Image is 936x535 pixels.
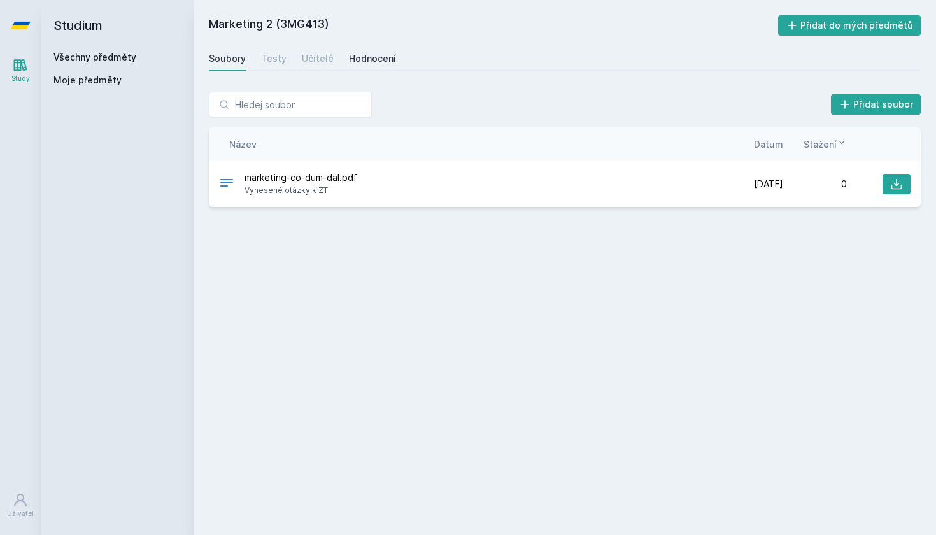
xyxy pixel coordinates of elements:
[804,138,847,151] button: Stažení
[783,178,847,190] div: 0
[349,52,396,65] div: Hodnocení
[53,52,136,62] a: Všechny předměty
[209,52,246,65] div: Soubory
[261,46,287,71] a: Testy
[53,74,122,87] span: Moje předměty
[245,171,357,184] span: marketing-co-dum-dal.pdf
[209,46,246,71] a: Soubory
[219,175,234,194] div: PDF
[302,52,334,65] div: Učitelé
[3,51,38,90] a: Study
[302,46,334,71] a: Učitelé
[754,178,783,190] span: [DATE]
[804,138,837,151] span: Stažení
[245,184,357,197] span: Vynesené otázky k ZT
[7,509,34,518] div: Uživatel
[3,486,38,525] a: Uživatel
[209,92,372,117] input: Hledej soubor
[229,138,257,151] button: Název
[831,94,921,115] button: Přidat soubor
[209,15,778,36] h2: Marketing 2 (3MG413)
[778,15,921,36] button: Přidat do mých předmětů
[11,74,30,83] div: Study
[261,52,287,65] div: Testy
[349,46,396,71] a: Hodnocení
[754,138,783,151] button: Datum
